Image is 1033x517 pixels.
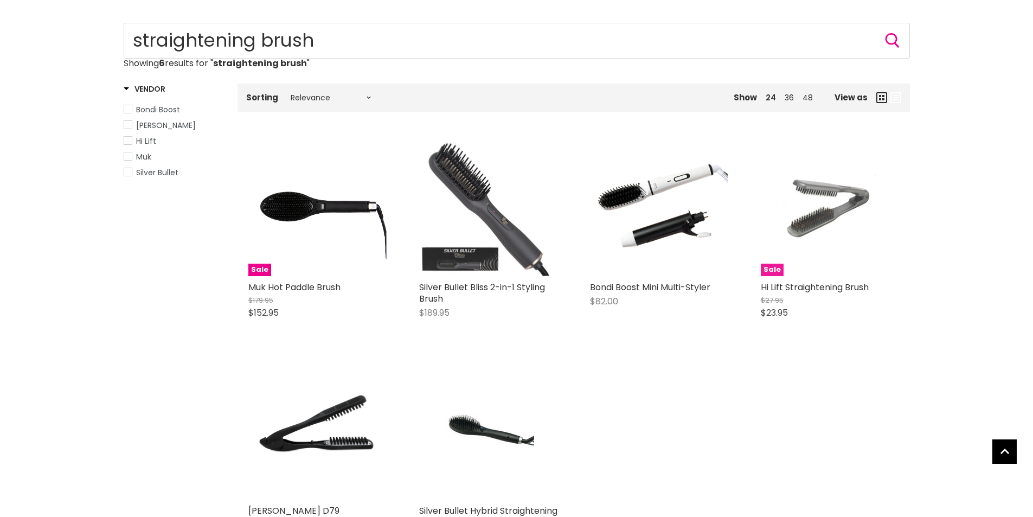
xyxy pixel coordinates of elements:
img: Silver Bullet Hybrid Straightening Brush [442,361,534,500]
span: View as [835,93,868,102]
span: $179.95 [248,295,273,305]
p: Showing results for " " [124,59,910,68]
button: Search [884,32,901,49]
strong: 6 [159,57,165,69]
a: Denman [124,119,224,131]
img: Silver Bullet Bliss 2-in-1 Styling Brush [419,138,557,276]
span: $82.00 [590,295,618,308]
span: $189.95 [419,307,450,319]
img: Bondi Boost Mini Multi-Styler [590,138,728,276]
a: Bondi Boost Mini Multi-Styler [590,281,710,293]
span: Hi Lift [136,136,156,146]
span: Sale [761,264,784,276]
span: Silver Bullet [136,167,178,178]
a: Muk [124,151,224,163]
a: 36 [785,92,794,103]
span: Sale [248,264,271,276]
img: Muk Hot Paddle Brush [248,138,387,276]
a: Hi Lift [124,135,224,147]
img: Hi Lift Straightening Brush [784,138,876,276]
input: Search [124,23,910,59]
span: Bondi Boost [136,104,180,115]
h3: Vendor [124,84,165,94]
form: Product [124,23,910,59]
a: 48 [803,92,813,103]
a: Hi Lift Straightening Brush [761,281,869,293]
a: Silver Bullet [124,167,224,178]
span: $152.95 [248,307,279,319]
a: Muk Hot Paddle Brush [248,281,341,293]
a: Bondi Boost [124,104,224,116]
span: $23.95 [761,307,788,319]
span: $27.95 [761,295,784,305]
label: Sorting [246,93,278,102]
a: Muk Hot Paddle BrushSale [248,138,387,276]
img: Denman D79 Thermoceramic Straightening Brush [248,361,387,500]
span: Muk [136,151,151,162]
a: 24 [766,92,776,103]
span: Show [734,92,757,103]
span: [PERSON_NAME] [136,120,196,131]
strong: straightening brush [213,57,307,69]
a: Hi Lift Straightening BrushSale [761,138,899,276]
a: Silver Bullet Hybrid Straightening Brush [419,361,557,500]
a: Silver Bullet Bliss 2-in-1 Styling Brush [419,281,545,305]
